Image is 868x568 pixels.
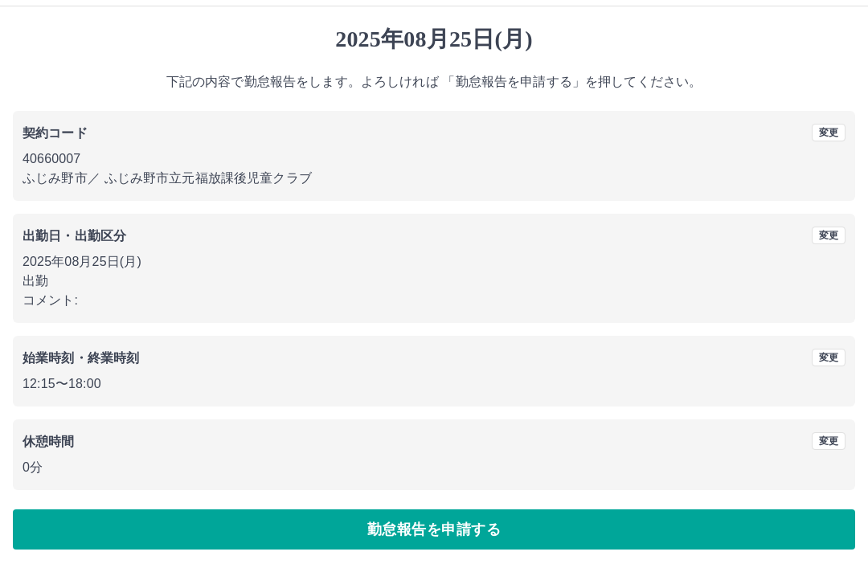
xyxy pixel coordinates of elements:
[23,291,845,310] p: コメント:
[23,272,845,291] p: 出勤
[812,227,845,244] button: 変更
[812,432,845,450] button: 変更
[23,126,88,140] b: 契約コード
[23,169,845,188] p: ふじみ野市 ／ ふじみ野市立元福放課後児童クラブ
[23,149,845,169] p: 40660007
[13,509,855,550] button: 勤怠報告を申請する
[13,72,855,92] p: 下記の内容で勤怠報告をします。よろしければ 「勤怠報告を申請する」を押してください。
[23,458,845,477] p: 0分
[812,124,845,141] button: 変更
[23,351,139,365] b: 始業時刻・終業時刻
[23,229,126,243] b: 出勤日・出勤区分
[23,435,75,448] b: 休憩時間
[23,374,845,394] p: 12:15 〜 18:00
[23,252,845,272] p: 2025年08月25日(月)
[13,26,855,53] h1: 2025年08月25日(月)
[812,349,845,366] button: 変更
